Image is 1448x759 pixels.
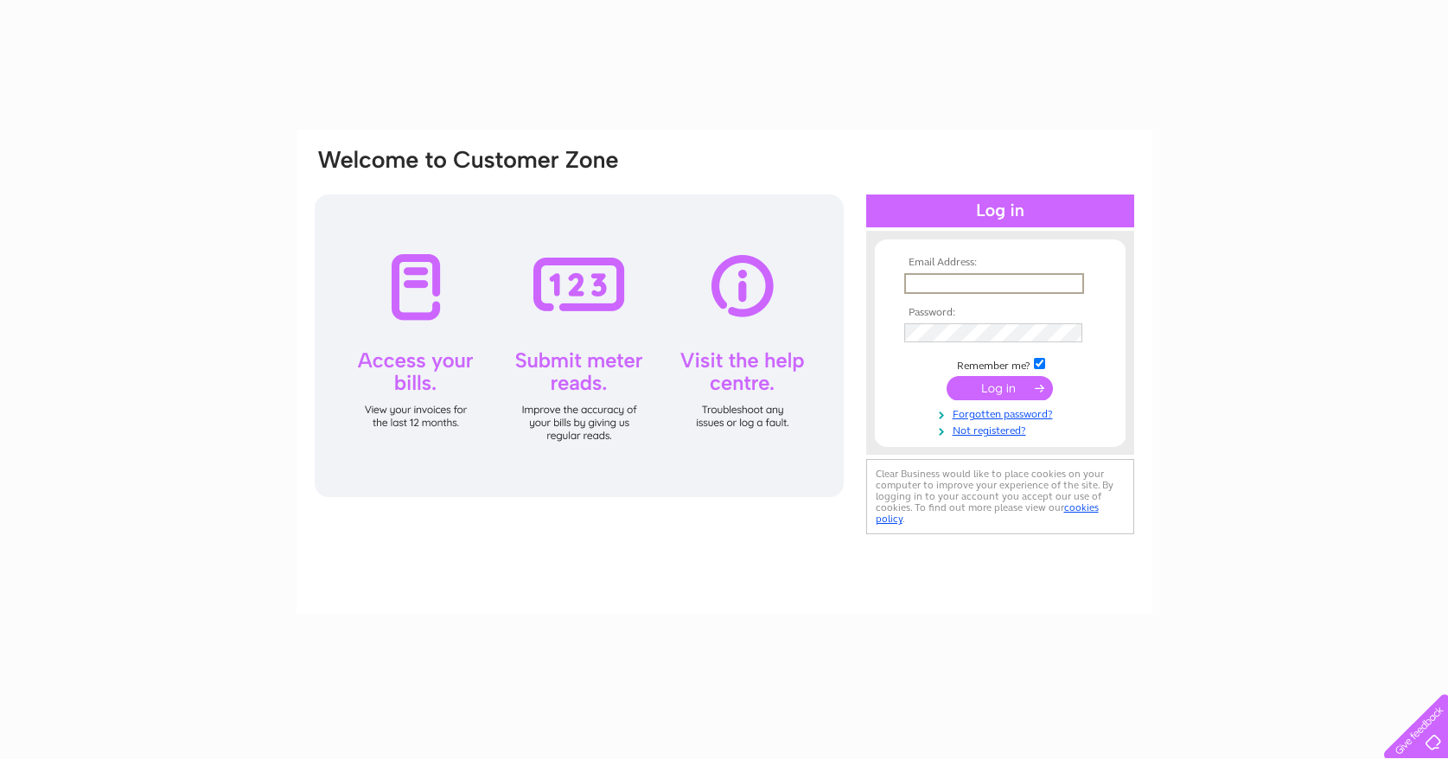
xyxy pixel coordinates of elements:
th: Password: [900,307,1100,319]
a: Not registered? [904,421,1100,437]
td: Remember me? [900,355,1100,373]
div: Clear Business would like to place cookies on your computer to improve your experience of the sit... [866,459,1134,534]
th: Email Address: [900,257,1100,269]
input: Submit [947,376,1053,400]
a: Forgotten password? [904,405,1100,421]
a: cookies policy [876,501,1099,525]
